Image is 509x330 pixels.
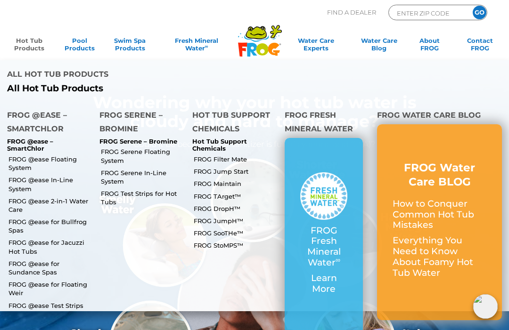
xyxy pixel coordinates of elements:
a: FROG @ease 2-in-1 Water Care [8,197,92,214]
input: GO [473,6,486,19]
input: Zip Code Form [396,8,460,18]
a: FROG Filter Mate [194,155,278,163]
a: FROG DropH™ [194,204,278,213]
a: Swim SpaProducts [110,37,149,56]
img: openIcon [473,294,498,319]
a: Hot TubProducts [9,37,49,56]
a: FROG TArget™ [194,192,278,201]
p: FROG @ease – SmartChlor [7,138,85,153]
a: FROG Fresh Mineral Water∞ Learn More [300,172,347,299]
a: FROG Serene Floating System [101,147,185,164]
a: FROG Maintain [194,179,278,188]
a: FROG Test Strips for Hot Tubs [101,189,185,206]
h4: FROG Water Care Blog [377,108,502,124]
a: FROG @ease for Floating Weir [8,280,92,297]
a: FROG @ease Floating System [8,155,92,172]
a: FROG @ease In-Line System [8,176,92,193]
h4: FROG Fresh Mineral Water [285,108,363,138]
p: FROG Fresh Mineral Water [300,225,347,268]
p: Everything You Need to Know About Foamy Hot Tub Water [393,235,486,278]
h3: FROG Water Care BLOG [393,161,486,189]
a: FROG StoMPS™ [194,241,278,250]
a: FROG Jump Start [194,167,278,176]
a: FROG @ease for Jacuzzi Hot Tubs [8,238,92,255]
a: AboutFROG [410,37,449,56]
a: FROG Serene In-Line System [101,169,185,185]
a: All Hot Tub Products [7,83,247,94]
a: FROG JumpH™ [194,217,278,225]
h4: All Hot Tub Products [7,67,247,83]
p: Find A Dealer [327,5,376,20]
a: Fresh MineralWater∞ [161,37,232,56]
a: FROG Water Care BLOG How to Conquer Common Hot Tub Mistakes Everything You Need to Know About Foa... [393,161,486,283]
a: ContactFROG [460,37,500,56]
a: FROG @ease Test Strips [8,301,92,310]
a: FROG SooTHe™ [194,229,278,237]
a: Hot Tub Support Chemicals [192,137,247,153]
sup: ∞ [336,256,340,264]
h4: FROG @ease – SmartChlor [7,108,85,138]
sup: ∞ [205,44,208,49]
a: FROG @ease for Sundance Spas [8,259,92,276]
p: Learn More [300,273,347,295]
h4: Hot Tub Support Chemicals [192,108,271,138]
a: Water CareBlog [360,37,399,56]
a: FROG @ease for Bullfrog Spas [8,217,92,234]
p: How to Conquer Common Hot Tub Mistakes [393,199,486,231]
a: Water CareExperts [284,37,348,56]
a: PoolProducts [60,37,99,56]
p: FROG Serene – Bromine [99,138,178,145]
h4: FROG Serene – Bromine [99,108,178,138]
